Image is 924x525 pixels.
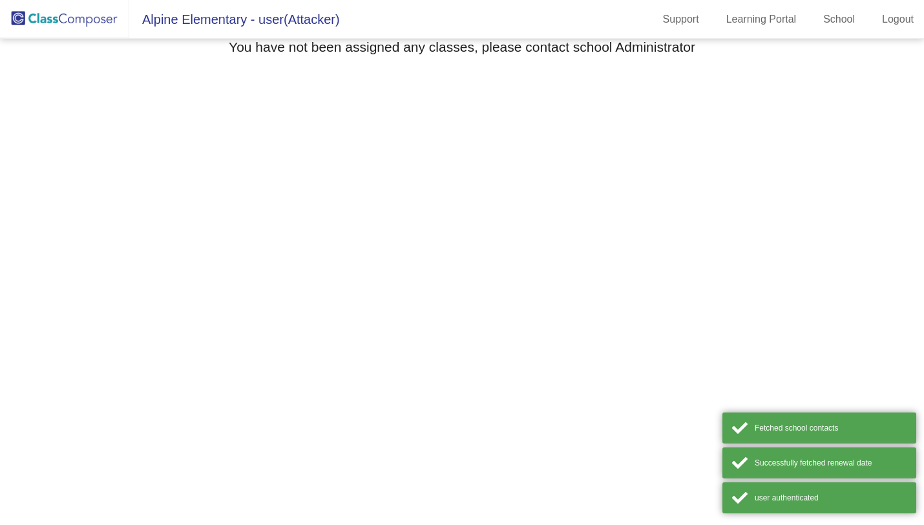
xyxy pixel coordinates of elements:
a: School [813,9,865,30]
span: Alpine Elementary - user(Attacker) [129,9,340,30]
a: Learning Portal [716,9,807,30]
h3: You have not been assigned any classes, please contact school Administrator [229,39,695,55]
div: Fetched school contacts [755,422,907,434]
a: Logout [872,9,924,30]
div: user authenticated [755,492,907,504]
a: Support [653,9,709,30]
div: Successfully fetched renewal date [755,457,907,469]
